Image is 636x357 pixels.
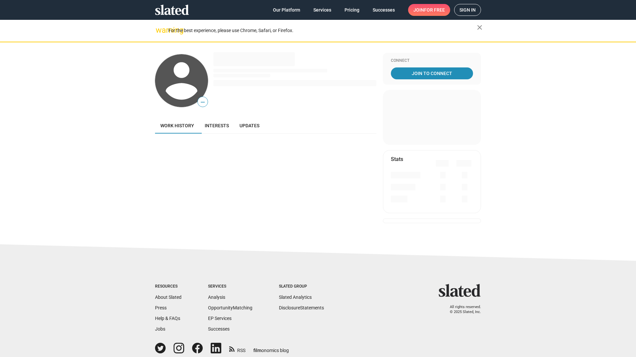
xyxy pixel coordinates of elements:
div: Slated Group [279,284,324,289]
a: Slated Analytics [279,295,312,300]
span: Pricing [344,4,359,16]
span: Updates [239,123,259,128]
a: Help & FAQs [155,316,180,321]
span: Join To Connect [392,67,472,79]
a: Joinfor free [408,4,450,16]
a: EP Services [208,316,232,321]
span: for free [424,4,445,16]
div: Services [208,284,252,289]
span: Successes [373,4,395,16]
a: Join To Connect [391,67,473,79]
a: OpportunityMatching [208,305,252,310]
a: Successes [208,326,230,332]
span: Interests [205,123,229,128]
div: Resources [155,284,182,289]
div: Connect [391,58,473,63]
a: Services [308,4,337,16]
mat-card-title: Stats [391,156,403,163]
a: Interests [199,118,234,134]
a: DisclosureStatements [279,305,324,310]
a: Successes [367,4,400,16]
mat-icon: close [476,23,484,31]
div: For the best experience, please use Chrome, Safari, or Firefox. [168,26,477,35]
a: Updates [234,118,265,134]
a: RSS [229,343,245,354]
a: Jobs [155,326,165,332]
span: Our Platform [273,4,300,16]
a: Press [155,305,167,310]
a: filmonomics blog [253,342,289,354]
span: Sign in [459,4,476,16]
a: Our Platform [268,4,305,16]
span: Join [413,4,445,16]
span: Work history [160,123,194,128]
span: — [198,98,208,106]
span: Services [313,4,331,16]
mat-icon: warning [156,26,164,34]
a: Sign in [454,4,481,16]
a: Analysis [208,295,225,300]
a: Work history [155,118,199,134]
span: film [253,348,261,353]
a: Pricing [339,4,365,16]
a: About Slated [155,295,182,300]
p: All rights reserved. © 2025 Slated, Inc. [443,305,481,314]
